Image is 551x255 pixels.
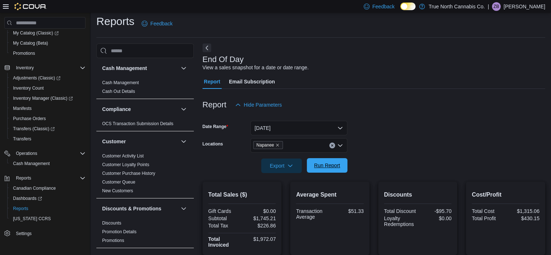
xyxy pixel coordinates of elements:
[208,208,241,214] div: Gift Cards
[10,214,85,223] span: Washington CCRS
[139,16,175,31] a: Feedback
[7,114,88,124] button: Purchase Orders
[7,193,88,203] a: Dashboards
[208,223,241,229] div: Total Tax
[7,48,88,58] button: Promotions
[102,188,133,193] a: New Customers
[10,114,85,123] span: Purchase Orders
[13,174,85,182] span: Reports
[10,204,85,213] span: Reports
[10,94,76,103] a: Inventory Manager (Classic)
[10,104,85,113] span: Manifests
[179,137,188,146] button: Customer
[102,229,137,235] span: Promotion Details
[13,63,37,72] button: Inventory
[10,39,85,48] span: My Catalog (Beta)
[16,151,37,156] span: Operations
[253,141,283,149] span: Napanee
[102,180,135,185] a: Customer Queue
[1,173,88,183] button: Reports
[13,75,60,81] span: Adjustments (Classic)
[13,63,85,72] span: Inventory
[13,229,34,238] a: Settings
[10,49,38,58] a: Promotions
[102,138,126,145] h3: Customer
[10,184,59,193] a: Canadian Compliance
[488,2,489,11] p: |
[10,84,85,92] span: Inventory Count
[7,124,88,134] a: Transfers (Classic)
[13,95,73,101] span: Inventory Manager (Classic)
[10,204,31,213] a: Reports
[10,29,85,37] span: My Catalog (Classic)
[250,121,347,135] button: [DATE]
[102,205,178,212] button: Discounts & Promotions
[307,158,347,173] button: Run Report
[96,14,134,29] h1: Reports
[472,208,504,214] div: Total Cost
[102,229,137,234] a: Promotion Details
[14,3,47,10] img: Cova
[314,162,340,169] span: Run Report
[10,214,54,223] a: [US_STATE] CCRS
[243,208,276,214] div: $0.00
[102,106,178,113] button: Compliance
[7,203,88,214] button: Reports
[10,135,34,143] a: Transfers
[102,171,155,176] a: Customer Purchase History
[13,40,48,46] span: My Catalog (Beta)
[7,134,88,144] button: Transfers
[10,194,85,203] span: Dashboards
[275,143,280,147] button: Remove Napanee from selection in this group
[13,149,40,158] button: Operations
[261,159,302,173] button: Export
[203,124,228,129] label: Date Range
[96,219,194,248] div: Discounts & Promotions
[472,190,539,199] h2: Cost/Profit
[16,175,31,181] span: Reports
[1,148,88,159] button: Operations
[329,143,335,148] button: Clear input
[179,105,188,114] button: Compliance
[13,126,55,132] span: Transfers (Classic)
[10,84,47,92] a: Inventory Count
[102,220,121,226] span: Discounts
[384,190,452,199] h2: Discounts
[243,236,276,242] div: $1,972.07
[102,153,144,159] span: Customer Activity List
[203,64,309,71] div: View a sales snapshot for a date or date range.
[16,65,34,71] span: Inventory
[507,208,539,214] div: $1,315.06
[7,214,88,224] button: [US_STATE] CCRS
[102,65,147,72] h3: Cash Management
[13,216,51,222] span: [US_STATE] CCRS
[96,119,194,131] div: Compliance
[13,116,46,122] span: Purchase Orders
[472,215,504,221] div: Total Profit
[102,80,139,85] a: Cash Management
[229,74,275,89] span: Email Subscription
[102,162,149,168] span: Customer Loyalty Points
[96,78,194,99] div: Cash Management
[7,28,88,38] a: My Catalog (Classic)
[13,185,56,191] span: Canadian Compliance
[96,152,194,198] div: Customer
[203,141,223,147] label: Locations
[1,63,88,73] button: Inventory
[13,30,59,36] span: My Catalog (Classic)
[208,236,229,248] strong: Total Invoiced
[7,103,88,114] button: Manifests
[203,55,244,64] h3: End Of Day
[10,74,63,82] a: Adjustments (Classic)
[13,149,85,158] span: Operations
[10,114,49,123] a: Purchase Orders
[150,20,172,27] span: Feedback
[1,228,88,239] button: Settings
[102,205,161,212] h3: Discounts & Promotions
[419,215,451,221] div: $0.00
[102,121,174,126] a: OCS Transaction Submission Details
[296,190,364,199] h2: Average Spent
[102,153,144,159] a: Customer Activity List
[16,231,32,237] span: Settings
